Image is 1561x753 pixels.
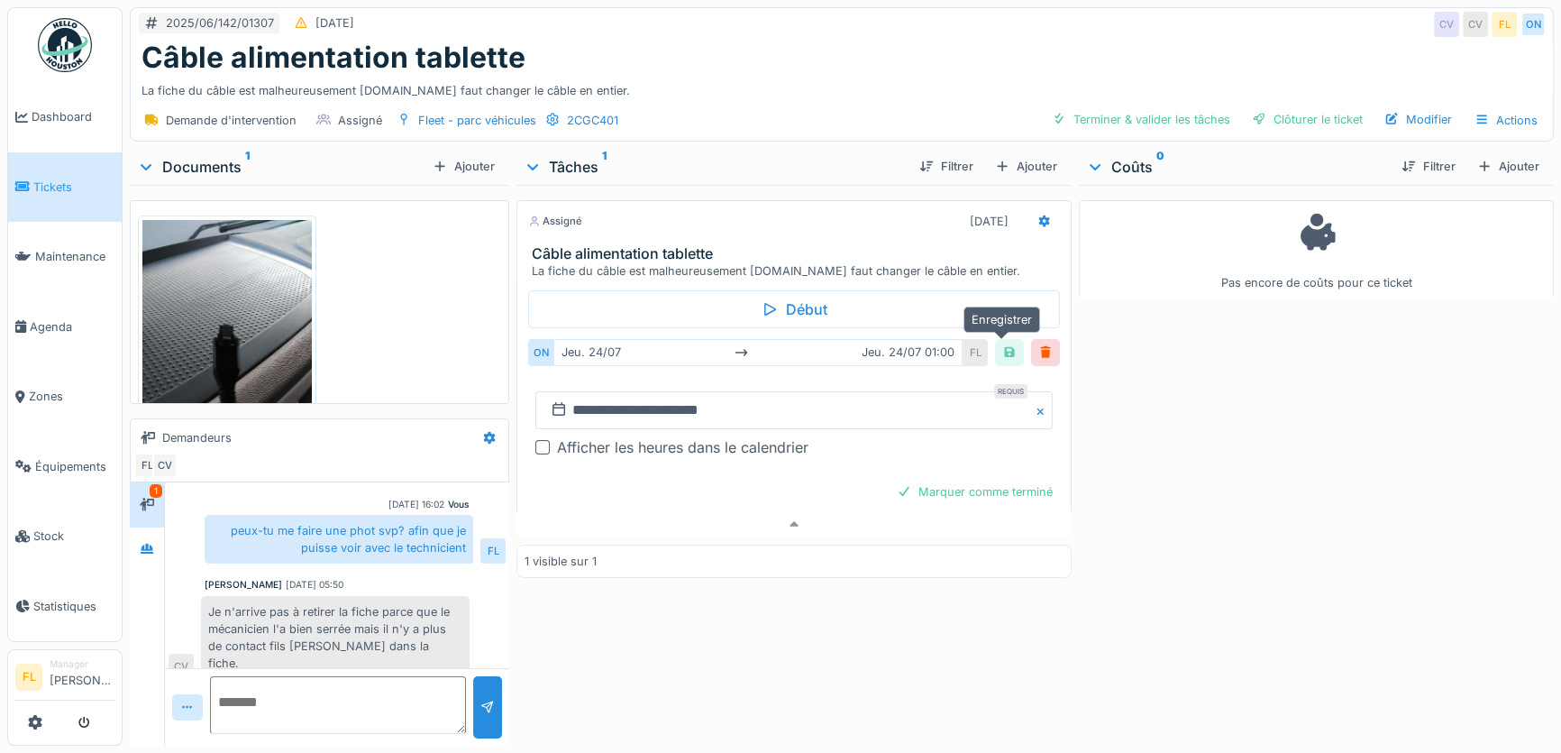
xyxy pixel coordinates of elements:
[8,501,122,572] a: Stock
[1245,107,1370,132] div: Clôturer le ticket
[35,458,114,475] span: Équipements
[205,578,282,592] div: [PERSON_NAME]
[33,598,114,615] span: Statistiques
[524,156,905,178] div: Tâches
[134,453,160,478] div: FL
[8,152,122,223] a: Tickets
[50,657,114,696] li: [PERSON_NAME]
[286,578,343,592] div: [DATE] 05:50
[553,339,963,365] div: jeu. 24/07 jeu. 24/07 01:00
[528,290,1060,328] div: Début
[963,307,1040,333] div: Enregistrer
[1156,156,1164,178] sup: 0
[35,248,114,265] span: Maintenance
[528,339,553,365] div: ON
[8,292,122,363] a: Agenda
[15,664,42,691] li: FL
[1033,391,1053,429] button: Close
[141,41,525,75] h1: Câble alimentation tablette
[162,429,232,446] div: Demandeurs
[532,245,1063,262] h3: Câble alimentation tablette
[963,339,988,365] div: FL
[15,657,114,701] a: FL Manager[PERSON_NAME]
[38,18,92,72] img: Badge_color-CXgf-gQk.svg
[205,515,473,564] div: peux-tu me faire une phot svp? afin que je puisse voir avec le technicient
[1470,154,1547,179] div: Ajouter
[315,14,354,32] div: [DATE]
[557,436,808,458] div: Afficher les heures dans le calendrier
[201,596,470,680] div: Je n'arrive pas à retirer la fiche parce que le mécanicien l'a bien serrée mais il n'y a plus de ...
[602,156,607,178] sup: 1
[525,553,597,570] div: 1 visible sur 1
[32,108,114,125] span: Dashboard
[8,82,122,152] a: Dashboard
[8,222,122,292] a: Maintenance
[1520,12,1546,37] div: ON
[33,179,114,196] span: Tickets
[532,262,1063,280] div: La fiche du câble est malheureusement [DOMAIN_NAME] faut changer le câble en entier.
[528,214,582,229] div: Assigné
[988,154,1064,179] div: Ajouter
[166,14,274,32] div: 2025/06/142/01307
[418,112,536,129] div: Fleet - parc véhicules
[994,384,1027,399] div: Requis
[425,154,502,179] div: Ajouter
[30,318,114,335] span: Agenda
[169,654,194,679] div: CV
[890,480,1060,504] div: Marquer comme terminé
[338,112,382,129] div: Assigné
[1091,208,1542,292] div: Pas encore de coûts pour ce ticket
[150,484,162,498] div: 1
[33,528,114,545] span: Stock
[142,220,312,445] img: uphfp2fvx1c4ceo2q4ib61nlspd1
[141,75,1542,99] div: La fiche du câble est malheureusement [DOMAIN_NAME] faut changer le câble en entier.
[152,453,178,478] div: CV
[137,156,425,178] div: Documents
[448,498,470,511] div: Vous
[50,657,114,671] div: Manager
[1045,107,1237,132] div: Terminer & valider les tâches
[1434,12,1459,37] div: CV
[8,572,122,642] a: Statistiques
[567,112,618,129] div: 2CGC401
[245,156,250,178] sup: 1
[8,432,122,502] a: Équipements
[29,388,114,405] span: Zones
[1466,107,1546,133] div: Actions
[1394,154,1463,179] div: Filtrer
[480,538,506,564] div: FL
[970,213,1009,230] div: [DATE]
[166,112,297,129] div: Demande d'intervention
[1463,12,1488,37] div: CV
[8,362,122,432] a: Zones
[388,498,444,511] div: [DATE] 16:02
[912,154,981,179] div: Filtrer
[1377,107,1459,132] div: Modifier
[1086,156,1387,178] div: Coûts
[1492,12,1517,37] div: FL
